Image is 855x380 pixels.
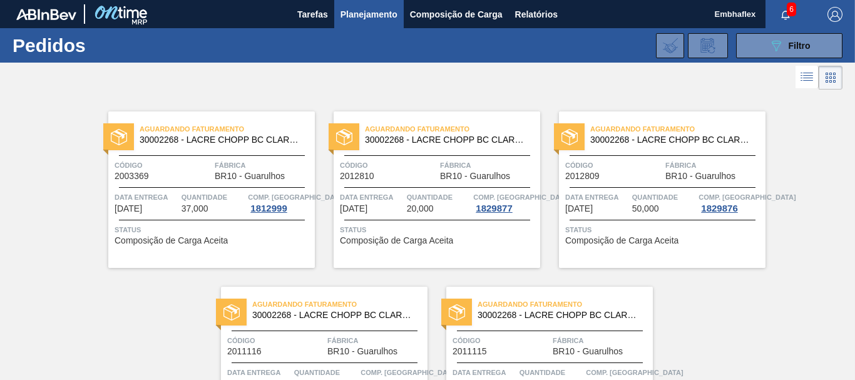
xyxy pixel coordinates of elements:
span: Composição de Carga Aceita [340,236,453,245]
span: Aguardando Faturamento [252,298,427,311]
div: 1829877 [473,203,515,213]
span: Código [115,159,212,172]
span: 30002268 - LACRE CHOPP BC CLARO AF IN65 [590,135,755,145]
span: BR10 - Guarulhos [665,172,735,181]
span: Fábrica [440,159,537,172]
span: Filtro [789,41,811,51]
span: Código [565,159,662,172]
a: statusAguardando Faturamento30002268 - LACRE CHOPP BC CLARO AF IN65Código2003369FábricaBR10 - Gua... [90,111,315,268]
span: Comp. Carga [586,366,683,379]
span: BR10 - Guarulhos [215,172,285,181]
span: 2012810 [340,172,374,181]
span: Quantidade [632,191,696,203]
span: Data entrega [227,366,291,379]
span: Aguardando Faturamento [140,123,315,135]
span: BR10 - Guarulhos [327,347,397,356]
a: statusAguardando Faturamento30002268 - LACRE CHOPP BC CLARO AF IN65Código2012809FábricaBR10 - Gua... [540,111,765,268]
span: Fábrica [215,159,312,172]
span: Data entrega [115,191,178,203]
span: 02/10/2025 [340,204,367,213]
span: Tarefas [297,7,328,22]
span: Quantidade [294,366,358,379]
span: 20/09/2025 [115,204,142,213]
div: Solicitação de Revisão de Pedidos [688,33,728,58]
img: status [561,129,578,145]
div: 1829876 [699,203,740,213]
img: status [223,304,240,321]
span: Data entrega [565,191,629,203]
img: status [336,129,352,145]
button: Notificações [765,6,806,23]
img: status [111,129,127,145]
span: Comp. Carga [361,366,458,379]
span: Composição de Carga Aceita [565,236,678,245]
button: Filtro [736,33,842,58]
span: Fábrica [327,334,424,347]
a: statusAguardando Faturamento30002268 - LACRE CHOPP BC CLARO AF IN65Código2012810FábricaBR10 - Gua... [315,111,540,268]
span: Aguardando Faturamento [590,123,765,135]
span: Data entrega [453,366,516,379]
span: 02/10/2025 [565,204,593,213]
span: Quantidade [407,191,471,203]
span: Código [453,334,550,347]
span: Código [227,334,324,347]
span: Relatórios [515,7,558,22]
span: BR10 - Guarulhos [440,172,510,181]
span: 30002268 - LACRE CHOPP BC CLARO AF IN65 [140,135,305,145]
span: 20,000 [407,204,434,213]
span: 50,000 [632,204,659,213]
span: 2003369 [115,172,149,181]
a: Comp. [GEOGRAPHIC_DATA]1829877 [473,191,537,213]
span: 2012809 [565,172,600,181]
span: 30002268 - LACRE CHOPP BC CLARO AF IN65 [478,311,643,320]
span: Status [340,223,537,236]
span: Planejamento [340,7,397,22]
span: Fábrica [553,334,650,347]
span: 2011115 [453,347,487,356]
div: Importar Negociações dos Pedidos [656,33,684,58]
span: Aguardando Faturamento [365,123,540,135]
span: Composição de Carga Aceita [115,236,228,245]
span: Quantidade [182,191,245,203]
span: Aguardando Faturamento [478,298,653,311]
img: Logout [827,7,842,22]
span: Composição de Carga [410,7,503,22]
h1: Pedidos [13,38,188,53]
span: Comp. Carga [248,191,345,203]
span: 2011116 [227,347,262,356]
span: BR10 - Guarulhos [553,347,623,356]
div: 1812999 [248,203,289,213]
span: Comp. Carga [699,191,796,203]
span: Quantidade [520,366,583,379]
img: TNhmsLtSVTkK8tSr43FrP2fwEKptu5GPRR3wAAAABJRU5ErkJggg== [16,9,76,20]
span: Comp. Carga [473,191,570,203]
div: Visão em Cards [819,66,842,90]
span: Fábrica [665,159,762,172]
div: Visão em Lista [796,66,819,90]
span: Código [340,159,437,172]
span: 30002268 - LACRE CHOPP BC CLARO AF IN65 [365,135,530,145]
span: 30002268 - LACRE CHOPP BC CLARO AF IN65 [252,311,417,320]
span: Status [115,223,312,236]
span: Status [565,223,762,236]
span: 37,000 [182,204,208,213]
img: status [449,304,465,321]
a: Comp. [GEOGRAPHIC_DATA]1812999 [248,191,312,213]
a: Comp. [GEOGRAPHIC_DATA]1829876 [699,191,762,213]
span: Data entrega [340,191,404,203]
span: 6 [787,3,796,16]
